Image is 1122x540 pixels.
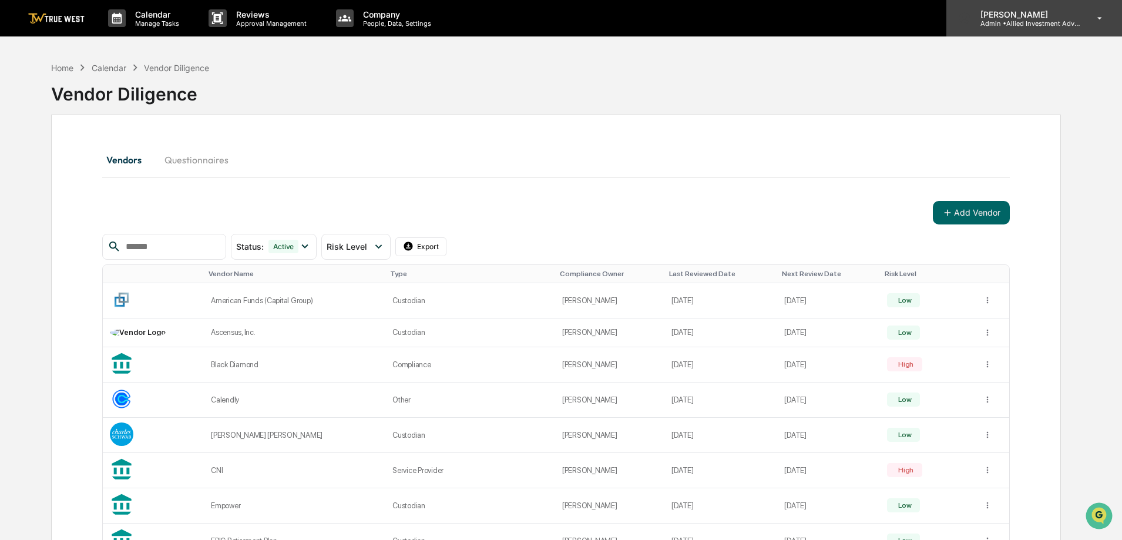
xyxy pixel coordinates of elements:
a: 🖐️Preclearance [7,143,80,165]
div: High [896,466,913,474]
div: Low [896,431,911,439]
td: [PERSON_NAME] [555,453,664,488]
button: Vendors [102,146,155,174]
td: [PERSON_NAME] [555,318,664,347]
td: [DATE] [777,283,880,318]
span: Data Lookup [23,170,74,182]
td: Custodian [385,418,555,453]
div: 🔎 [12,172,21,181]
div: Toggle SortBy [209,270,381,278]
td: [PERSON_NAME] [555,488,664,524]
p: Manage Tasks [126,19,185,28]
td: Custodian [385,488,555,524]
div: CNI [211,466,378,475]
td: [PERSON_NAME] [555,347,664,383]
div: secondary tabs example [102,146,1010,174]
td: [DATE] [664,383,777,418]
div: Toggle SortBy [390,270,550,278]
td: [DATE] [777,418,880,453]
div: Start new chat [40,90,193,102]
td: [DATE] [664,488,777,524]
td: Custodian [385,283,555,318]
div: Empower [211,501,378,510]
p: Company [354,9,437,19]
div: Low [896,296,911,304]
p: Approval Management [227,19,313,28]
td: [DATE] [664,347,777,383]
div: Toggle SortBy [985,270,1005,278]
div: Calendly [211,395,378,404]
td: Compliance [385,347,555,383]
span: Status : [236,242,264,251]
img: Vendor Logo [110,387,133,411]
td: [PERSON_NAME] [555,383,664,418]
div: [PERSON_NAME] [PERSON_NAME] [211,431,378,440]
p: Admin • Allied Investment Advisors [971,19,1080,28]
span: Preclearance [23,148,76,160]
div: Toggle SortBy [782,270,875,278]
div: Calendar [92,63,126,73]
td: [DATE] [664,453,777,488]
div: Vendor Diligence [144,63,209,73]
div: American Funds (Capital Group) [211,296,378,305]
img: Vendor Logo [110,288,133,311]
td: [PERSON_NAME] [555,418,664,453]
div: Ascensus, Inc. [211,328,378,337]
img: Vendor Logo [110,328,166,337]
div: Home [51,63,73,73]
p: Reviews [227,9,313,19]
button: Add Vendor [933,201,1010,224]
div: We're available if you need us! [40,102,149,111]
div: Low [896,501,911,509]
div: High [896,360,913,368]
div: Toggle SortBy [112,270,199,278]
td: [DATE] [777,453,880,488]
td: Custodian [385,318,555,347]
p: Calendar [126,9,185,19]
div: Active [268,240,299,253]
span: Pylon [117,199,142,208]
p: How can we help? [12,25,214,43]
div: Toggle SortBy [885,270,970,278]
img: logo [28,13,85,24]
a: 🔎Data Lookup [7,166,79,187]
button: Export [395,237,447,256]
td: [DATE] [664,418,777,453]
div: Low [896,395,911,404]
button: Questionnaires [155,146,238,174]
div: 🗄️ [85,149,95,159]
td: [DATE] [664,283,777,318]
img: Vendor Logo [110,422,133,446]
div: Toggle SortBy [669,270,772,278]
td: [PERSON_NAME] [555,283,664,318]
div: Low [896,328,911,337]
span: Attestations [97,148,146,160]
td: Other [385,383,555,418]
button: Start new chat [200,93,214,108]
td: Service Provider [385,453,555,488]
div: 🖐️ [12,149,21,159]
td: [DATE] [664,318,777,347]
p: People, Data, Settings [354,19,437,28]
td: [DATE] [777,347,880,383]
div: Toggle SortBy [560,270,660,278]
td: [DATE] [777,383,880,418]
img: 1746055101610-c473b297-6a78-478c-a979-82029cc54cd1 [12,90,33,111]
span: Risk Level [327,242,367,251]
a: 🗄️Attestations [80,143,150,165]
iframe: Open customer support [1084,501,1116,533]
div: Black Diamond [211,360,378,369]
a: Powered byPylon [83,199,142,208]
div: Vendor Diligence [51,74,1061,105]
p: [PERSON_NAME] [971,9,1080,19]
td: [DATE] [777,488,880,524]
td: [DATE] [777,318,880,347]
